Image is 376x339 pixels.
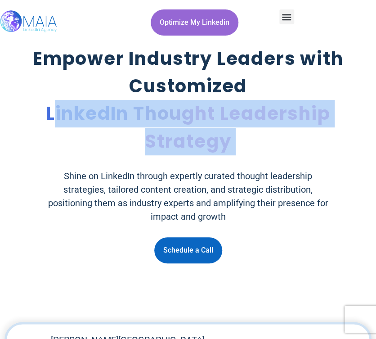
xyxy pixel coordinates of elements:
[279,9,294,24] div: Menu Toggle
[44,169,332,223] p: Shine on LinkedIn through expertly curated thought leadership strategies, tailored content creati...
[151,9,238,36] a: Optimize My Linkedin
[154,237,222,263] a: Schedule a Call
[46,101,331,154] span: LinkedIn Thought Leadership Strategy
[30,45,345,155] h1: Empower Industry Leaders with Customized
[163,242,213,259] span: Schedule a Call
[160,14,229,31] span: Optimize My Linkedin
